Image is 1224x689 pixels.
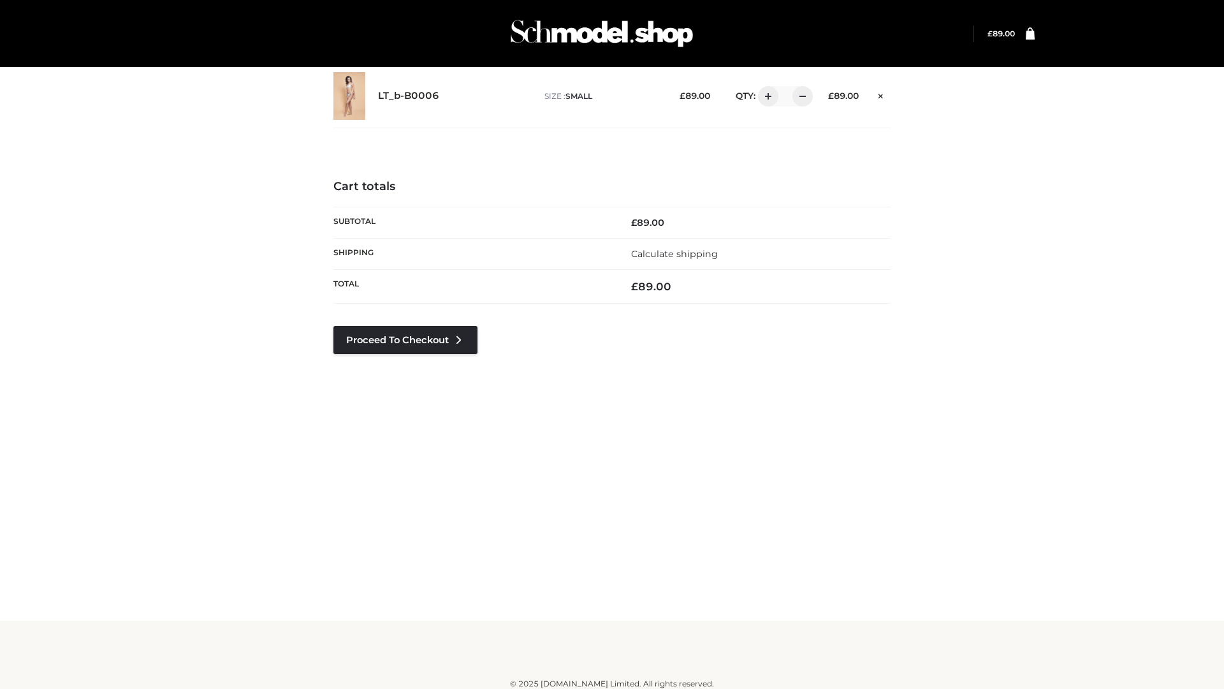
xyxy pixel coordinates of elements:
a: LT_b-B0006 [378,90,439,102]
div: QTY: [723,86,808,107]
a: Proceed to Checkout [333,326,477,354]
span: £ [631,217,637,228]
bdi: 89.00 [631,217,664,228]
span: £ [680,91,685,101]
h4: Cart totals [333,180,891,194]
bdi: 89.00 [987,29,1015,38]
th: Total [333,270,612,304]
th: Shipping [333,238,612,269]
bdi: 89.00 [680,91,710,101]
a: Remove this item [871,86,891,103]
span: SMALL [565,91,592,101]
img: Schmodel Admin 964 [506,8,697,59]
p: size : [544,91,660,102]
span: £ [987,29,993,38]
bdi: 89.00 [631,280,671,293]
th: Subtotal [333,207,612,238]
bdi: 89.00 [828,91,859,101]
a: Calculate shipping [631,248,718,260]
span: £ [631,280,638,293]
a: £89.00 [987,29,1015,38]
span: £ [828,91,834,101]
